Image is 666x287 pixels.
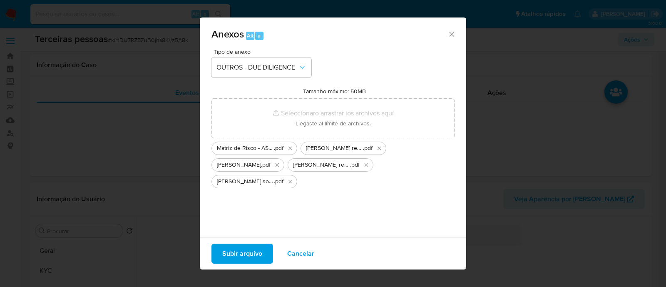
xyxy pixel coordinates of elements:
span: .pdf [261,161,271,169]
span: [PERSON_NAME] [217,161,261,169]
span: [PERSON_NAME] refinitiv [293,161,350,169]
ul: Archivos seleccionados [211,138,455,188]
span: .pdf [274,144,283,152]
button: Eliminar PEDRO DA SILVA MORAIS refinitiv.pdf [361,160,371,170]
button: Cancelar [276,244,325,264]
button: Eliminar VANESSA DOS SANTOS refinitiv.pdf [374,143,384,153]
button: Eliminar PEDRO DA SILVA MORAIS softon.pdf [285,177,295,187]
button: Eliminar VANESSA DOS SANTOS softon.pdf [272,160,282,170]
button: Eliminar Matriz de Risco - ASSOCIACAO ALIANCA DE MISERICORDIA.pdf [285,143,295,153]
span: Alt [247,32,253,40]
span: .pdf [274,177,283,186]
span: OUTROS - DUE DILIGENCE [216,63,298,72]
span: a [258,32,261,40]
button: Cerrar [447,30,455,37]
span: Tipo de anexo [214,49,313,55]
span: Cancelar [287,245,314,263]
span: Matriz de Risco - ASSOCIACAO ALIANCA DE MISERICORDIA [217,144,274,152]
button: Subir arquivo [211,244,273,264]
span: Subir arquivo [222,245,262,263]
span: .pdf [363,144,373,152]
span: Anexos [211,27,244,41]
span: [PERSON_NAME] softon [217,177,274,186]
button: OUTROS - DUE DILIGENCE [211,57,311,77]
span: [PERSON_NAME] refinitiv [306,144,363,152]
label: Tamanho máximo: 50MB [303,87,366,95]
span: .pdf [350,161,360,169]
